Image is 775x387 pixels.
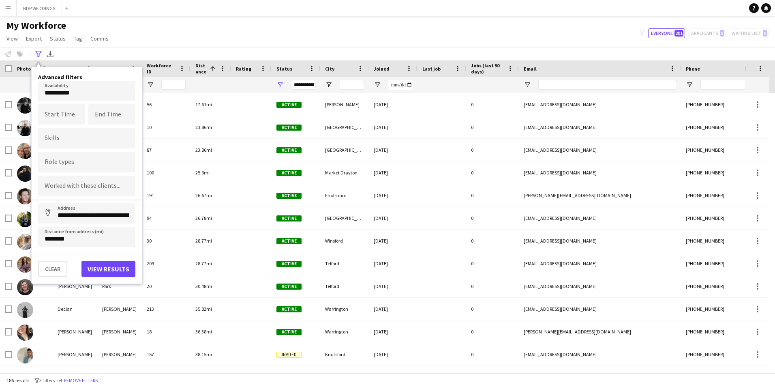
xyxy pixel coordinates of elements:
[369,320,417,343] div: [DATE]
[45,49,55,59] app-action-btn: Export XLSX
[320,116,369,138] div: [GEOGRAPHIC_DATA]
[388,80,413,90] input: Joined Filter Input
[466,252,519,275] div: 0
[53,275,97,297] div: [PERSON_NAME]
[320,252,369,275] div: Telford
[276,238,302,244] span: Active
[142,230,191,252] div: 30
[195,62,207,75] span: Distance
[142,93,191,116] div: 56
[276,66,292,72] span: Status
[466,207,519,229] div: 0
[369,93,417,116] div: [DATE]
[519,230,681,252] div: [EMAIL_ADDRESS][DOMAIN_NAME]
[34,49,43,59] app-action-btn: Advanced filters
[195,351,212,357] span: 38.15mi
[142,161,191,184] div: 100
[195,124,212,130] span: 23.86mi
[466,116,519,138] div: 0
[17,0,62,16] button: BDP WEDDINGS
[519,252,681,275] div: [EMAIL_ADDRESS][DOMAIN_NAME]
[17,347,33,363] img: Anthony Lewis
[369,298,417,320] div: [DATE]
[519,298,681,320] div: [EMAIL_ADDRESS][DOMAIN_NAME]
[53,298,97,320] div: Declan
[142,343,191,365] div: 157
[17,234,33,250] img: Jack Makin
[524,66,537,72] span: Email
[519,161,681,184] div: [EMAIL_ADDRESS][DOMAIN_NAME]
[17,143,33,159] img: Pete Johnson
[276,193,302,199] span: Active
[38,261,67,277] button: Clear
[195,329,212,335] span: 36.38mi
[50,35,66,42] span: Status
[466,230,519,252] div: 0
[276,329,302,335] span: Active
[340,80,364,90] input: City Filter Input
[519,343,681,365] div: [EMAIL_ADDRESS][DOMAIN_NAME]
[71,33,86,44] a: Tag
[90,35,109,42] span: Comms
[6,35,18,42] span: View
[74,35,82,42] span: Tag
[524,81,531,88] button: Open Filter Menu
[276,81,284,88] button: Open Filter Menu
[320,161,369,184] div: Market Drayton
[519,93,681,116] div: [EMAIL_ADDRESS][DOMAIN_NAME]
[142,139,191,161] div: 87
[369,252,417,275] div: [DATE]
[97,343,142,365] div: [PERSON_NAME]
[17,166,33,182] img: Rich Orange
[142,252,191,275] div: 209
[39,377,62,383] span: 3 filters set
[466,139,519,161] div: 0
[325,81,332,88] button: Open Filter Menu
[45,183,129,190] input: Type to search clients...
[466,161,519,184] div: 0
[6,19,66,32] span: My Workforce
[17,188,33,204] img: Joel Merry
[195,170,210,176] span: 25.6mi
[195,238,212,244] span: 28.77mi
[276,306,302,312] span: Active
[45,134,129,142] input: Type to search skills...
[17,302,33,318] img: Declan Cadman
[23,33,45,44] a: Export
[142,320,191,343] div: 18
[195,260,212,267] span: 28.77mi
[369,275,417,297] div: [DATE]
[195,215,212,221] span: 26.78mi
[320,298,369,320] div: Warrington
[195,192,212,198] span: 26.67mi
[471,62,504,75] span: Jobs (last 90 days)
[17,97,33,114] img: Nick Malone
[47,33,69,44] a: Status
[369,343,417,365] div: [DATE]
[142,184,191,206] div: 191
[17,325,33,341] img: Laura Bareham
[320,139,369,161] div: [GEOGRAPHIC_DATA]
[87,33,112,44] a: Comms
[325,66,334,72] span: City
[53,343,97,365] div: [PERSON_NAME]
[320,343,369,365] div: Knutsford
[142,298,191,320] div: 213
[53,320,97,343] div: [PERSON_NAME]
[369,161,417,184] div: [DATE]
[147,62,176,75] span: Workforce ID
[686,81,693,88] button: Open Filter Menu
[38,73,135,81] h4: Advanced filters
[45,159,129,166] input: Type to search role types...
[674,30,683,37] span: 201
[17,211,33,227] img: Nichola Jones
[519,207,681,229] div: [EMAIL_ADDRESS][DOMAIN_NAME]
[58,66,82,72] span: First Name
[195,283,212,289] span: 30.48mi
[320,320,369,343] div: Warrington
[17,256,33,273] img: Lisa Chabior-Warrender
[519,184,681,206] div: [PERSON_NAME][EMAIL_ADDRESS][DOMAIN_NAME]
[142,275,191,297] div: 20
[320,93,369,116] div: [PERSON_NAME]
[97,275,142,297] div: Park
